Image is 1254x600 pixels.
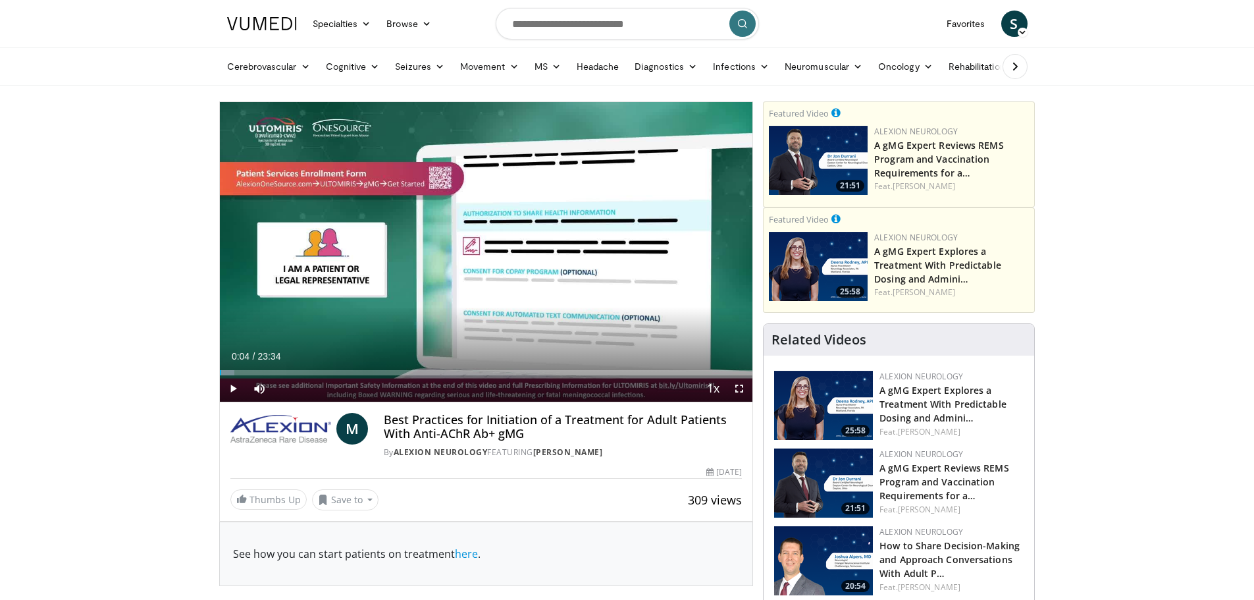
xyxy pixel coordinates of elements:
a: here [455,547,478,561]
small: Featured Video [769,213,829,225]
p: See how you can start patients on treatment . [233,546,740,562]
div: Feat. [874,180,1029,192]
a: [PERSON_NAME] [893,180,955,192]
a: Cerebrovascular [219,53,318,80]
a: Alexion Neurology [879,371,963,382]
a: A gMG Expert Reviews REMS Program and Vaccination Requirements for a… [879,462,1009,502]
a: Headache [569,53,627,80]
a: 25:58 [769,232,868,301]
span: 0:04 [232,351,249,362]
a: [PERSON_NAME] [893,286,955,298]
span: 25:58 [836,286,864,298]
a: M [336,413,368,445]
span: 21:51 [836,180,864,192]
a: Alexion Neurology [879,526,963,537]
a: 20:54 [774,526,873,595]
img: 55ef5a72-a204-42b0-ba67-a2f597bcfd60.png.150x105_q85_crop-smart_upscale.png [774,371,873,440]
h4: Related Videos [771,332,866,348]
a: A gMG Expert Explores a Treatment With Predictable Dosing and Admini… [879,384,1006,424]
video-js: Video Player [220,102,753,402]
a: Cognitive [318,53,388,80]
div: Feat. [879,426,1024,438]
span: / [253,351,255,362]
a: 25:58 [774,371,873,440]
span: 20:54 [841,580,870,592]
img: 1526bf50-c14a-4ee6-af9f-da835a6371ef.png.150x105_q85_crop-smart_upscale.png [774,449,873,518]
img: Alexion Neurology [230,413,331,445]
h4: Best Practices for Initiation of a Treatment for Adult Patients With Anti-AChR Ab+ gMG [384,413,742,441]
a: Neuromuscular [777,53,870,80]
button: Playback Rate [700,375,726,402]
div: By FEATURING [384,447,742,458]
img: 55ef5a72-a204-42b0-ba67-a2f597bcfd60.png.150x105_q85_crop-smart_upscale.png [769,232,868,301]
a: Rehabilitation [941,53,1013,80]
a: Favorites [939,11,993,37]
a: [PERSON_NAME] [898,504,960,515]
div: Feat. [879,504,1024,516]
div: Feat. [874,286,1029,298]
a: Alexion Neurology [879,449,963,460]
a: Movement [452,53,527,80]
a: Thumbs Up [230,489,307,510]
span: 25:58 [841,425,870,437]
a: Specialties [305,11,379,37]
button: Save to [312,489,379,510]
a: Infections [705,53,777,80]
a: Alexion Neurology [874,232,958,243]
span: 23:34 [257,351,280,362]
a: Seizures [387,53,452,80]
span: 309 views [688,492,742,508]
a: S [1001,11,1028,37]
a: Alexion Neurology [394,447,488,458]
a: Oncology [870,53,941,80]
button: Mute [246,375,273,402]
a: A gMG Expert Reviews REMS Program and Vaccination Requirements for a… [874,139,1004,179]
div: Feat. [879,582,1024,593]
img: VuMedi Logo [227,17,297,30]
a: 21:51 [774,449,873,518]
span: 21:51 [841,503,870,514]
a: MS [527,53,569,80]
small: Featured Video [769,107,829,119]
a: How to Share Decision-Making and Approach Conversations With Adult P… [879,539,1020,580]
a: [PERSON_NAME] [898,426,960,437]
a: [PERSON_NAME] [898,582,960,593]
input: Search topics, interventions [496,8,759,40]
a: 21:51 [769,126,868,195]
div: [DATE] [706,466,742,478]
a: A gMG Expert Explores a Treatment With Predictable Dosing and Admini… [874,245,1001,285]
a: Diagnostics [627,53,705,80]
img: 1526bf50-c14a-4ee6-af9f-da835a6371ef.png.150x105_q85_crop-smart_upscale.png [769,126,868,195]
button: Fullscreen [726,375,752,402]
a: Browse [379,11,439,37]
button: Play [220,375,246,402]
img: 2bf2d289-411f-4b07-ae83-8201e53ce944.png.150x105_q85_crop-smart_upscale.png [774,526,873,595]
a: [PERSON_NAME] [533,447,603,458]
a: Alexion Neurology [874,126,958,137]
div: Progress Bar [220,370,753,375]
